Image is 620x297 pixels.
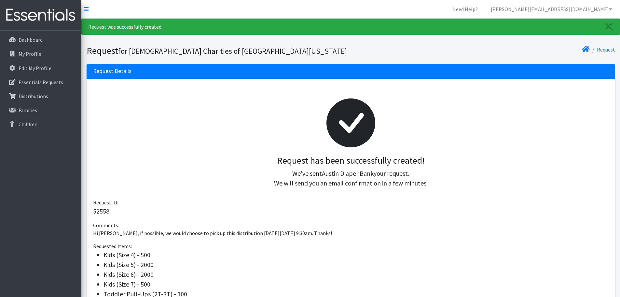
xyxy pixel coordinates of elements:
[19,51,41,57] p: My Profile
[3,104,79,117] a: Families
[3,47,79,60] a: My Profile
[118,46,347,56] small: for [DEMOGRAPHIC_DATA] Charities of [GEOGRAPHIC_DATA][US_STATE]
[93,68,131,75] h3: Request Details
[87,45,349,56] h1: Request
[3,118,79,131] a: Children
[98,155,603,166] h3: Request has been successfully created!
[486,3,617,16] a: [PERSON_NAME][EMAIL_ADDRESS][DOMAIN_NAME]
[93,206,609,216] p: 52558
[93,222,119,229] span: Comments:
[3,4,79,26] img: HumanEssentials
[93,243,132,249] span: Requested Items:
[597,46,615,53] a: Request
[3,33,79,46] a: Dashboard
[103,260,609,270] li: Kids (Size 5) - 2000
[93,199,118,206] span: Request ID:
[3,90,79,103] a: Distributions
[19,107,37,113] p: Families
[93,229,609,237] p: Hi [PERSON_NAME], if possible, we would choose to pick up this distribution [DATE][DATE] 9:30am. ...
[599,19,620,35] a: Close
[19,65,51,71] p: Edit My Profile
[19,93,48,99] p: Distributions
[98,169,603,188] p: We've sent your request. We will send you an email confirmation in a few minutes.
[447,3,483,16] a: Need Help?
[3,76,79,89] a: Essentials Requests
[103,270,609,279] li: Kids (Size 6) - 2000
[19,121,37,127] p: Children
[19,37,43,43] p: Dashboard
[81,19,620,35] div: Request was successfully created.
[103,250,609,260] li: Kids (Size 4) - 500
[3,62,79,75] a: Edit My Profile
[322,169,374,177] span: Austin Diaper Bank
[19,79,63,85] p: Essentials Requests
[103,279,609,289] li: Kids (Size 7) - 500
